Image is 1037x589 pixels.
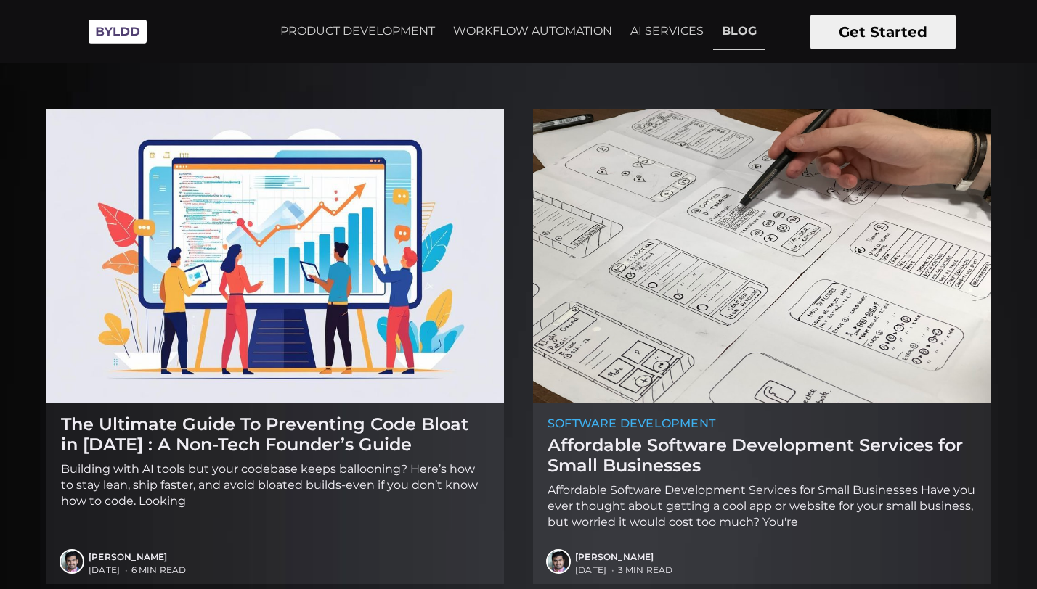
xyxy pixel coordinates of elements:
img: Byldd - Product Development Company [81,12,154,52]
a: AI SERVICES [622,13,712,49]
time: [DATE] [89,564,120,575]
a: The Ultimate Guide To Preventing Code Bloat in [DATE] : A Non-Tech Founder’s Guide Building with ... [61,403,489,521]
span: 3 min read [575,564,976,577]
a: software development Affordable Software Development Services for Small Businesses Affordable Sof... [548,403,976,542]
p: Building with AI tools but your codebase keeps ballooning? Here’s how to stay lean, ship faster, ... [61,461,489,509]
img: Ayush Singhvi [61,551,83,572]
h2: Affordable Software Development Services for Small Businesses [548,435,976,475]
h2: The Ultimate Guide To Preventing Code Bloat in [DATE] : A Non-Tech Founder’s Guide [61,414,489,454]
button: Get Started [810,15,956,49]
span: • [611,564,614,577]
span: • [125,564,128,577]
a: [PERSON_NAME] [575,551,654,562]
a: WORKFLOW AUTOMATION [444,13,621,49]
p: Affordable Software Development Services for Small Businesses Have you ever thought about getting... [548,482,976,530]
span: 6 min read [89,564,489,577]
a: BLOG [713,13,765,50]
img: The Ultimate Guide To Preventing Code Bloat in 2025 : A Non-Tech Founder’s Guide [46,109,504,403]
div: software development [548,414,976,433]
a: [PERSON_NAME] [89,551,168,562]
time: [DATE] [575,564,606,575]
a: PRODUCT DEVELOPMENT [272,13,444,49]
img: Ayush Singhvi [548,551,569,572]
img: Affordable Software Development Services for Small Businesses [533,109,991,403]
